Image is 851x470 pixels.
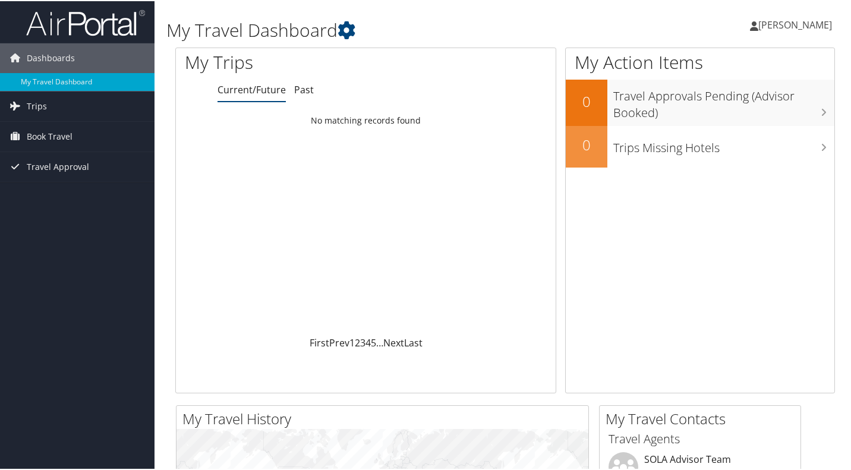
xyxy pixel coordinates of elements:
[383,335,404,348] a: Next
[758,17,832,30] span: [PERSON_NAME]
[404,335,423,348] a: Last
[27,121,73,150] span: Book Travel
[349,335,355,348] a: 1
[185,49,389,74] h1: My Trips
[26,8,145,36] img: airportal-logo.png
[294,82,314,95] a: Past
[371,335,376,348] a: 5
[355,335,360,348] a: 2
[176,109,556,130] td: No matching records found
[376,335,383,348] span: …
[566,49,834,74] h1: My Action Items
[27,90,47,120] span: Trips
[566,134,607,154] h2: 0
[310,335,329,348] a: First
[329,335,349,348] a: Prev
[613,81,834,120] h3: Travel Approvals Pending (Advisor Booked)
[566,90,607,111] h2: 0
[606,408,800,428] h2: My Travel Contacts
[27,151,89,181] span: Travel Approval
[365,335,371,348] a: 4
[182,408,588,428] h2: My Travel History
[613,133,834,155] h3: Trips Missing Hotels
[750,6,844,42] a: [PERSON_NAME]
[166,17,618,42] h1: My Travel Dashboard
[609,430,792,446] h3: Travel Agents
[360,335,365,348] a: 3
[566,78,834,124] a: 0Travel Approvals Pending (Advisor Booked)
[27,42,75,72] span: Dashboards
[566,125,834,166] a: 0Trips Missing Hotels
[218,82,286,95] a: Current/Future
